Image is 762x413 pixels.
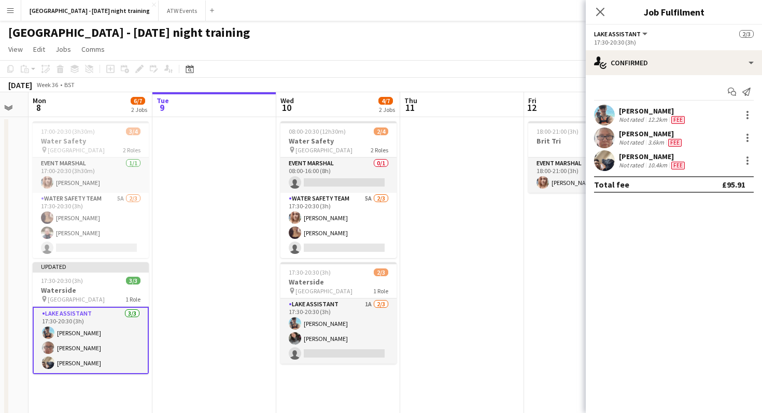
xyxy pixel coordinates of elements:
a: View [4,42,27,56]
div: Not rated [619,161,646,169]
a: Edit [29,42,49,56]
span: 8 [31,102,46,113]
span: Thu [404,96,417,105]
span: 4/7 [378,97,393,105]
span: 2/3 [374,268,388,276]
span: View [8,45,23,54]
span: [GEOGRAPHIC_DATA] [48,295,105,303]
span: Tue [157,96,169,105]
span: Lake Assistant [594,30,641,38]
app-job-card: 18:00-21:00 (3h)1/1Brit Tri1 RoleEvent Marshal1/118:00-21:00 (3h)[PERSON_NAME] [528,121,644,193]
div: 2 Jobs [131,106,147,113]
h3: Water Safety [33,136,149,146]
h1: [GEOGRAPHIC_DATA] - [DATE] night training [8,25,250,40]
button: ATW Events [159,1,206,21]
a: Jobs [51,42,75,56]
button: [GEOGRAPHIC_DATA] - [DATE] night training [21,1,159,21]
span: Fee [668,139,682,147]
h3: Waterside [280,277,397,287]
app-card-role: Lake Assistant3/317:30-20:30 (3h)[PERSON_NAME][PERSON_NAME][PERSON_NAME] [33,307,149,374]
app-job-card: 17:30-20:30 (3h)2/3Waterside [GEOGRAPHIC_DATA]1 RoleLake Assistant1A2/317:30-20:30 (3h)[PERSON_NA... [280,262,397,364]
span: 17:00-20:30 (3h30m) [41,127,95,135]
span: 11 [403,102,417,113]
div: Crew has different fees then in role [666,138,684,147]
div: Updated [33,262,149,270]
div: 10.4km [646,161,669,169]
span: 1 Role [373,287,388,295]
span: 3/3 [126,277,140,284]
app-card-role: Event Marshal1/117:00-20:30 (3h30m)[PERSON_NAME] [33,158,149,193]
div: [PERSON_NAME] [619,152,687,161]
div: Total fee [594,179,629,190]
span: 1 Role [125,295,140,303]
span: 08:00-20:30 (12h30m) [289,127,346,135]
app-job-card: 08:00-20:30 (12h30m)2/4Water Safety [GEOGRAPHIC_DATA]2 RolesEvent Marshal0/108:00-16:00 (8h) Wate... [280,121,397,258]
div: Crew has different fees then in role [669,116,687,124]
span: 12 [527,102,537,113]
app-card-role: Event Marshal0/108:00-16:00 (8h) [280,158,397,193]
div: [PERSON_NAME] [619,106,687,116]
span: 17:30-20:30 (3h) [41,277,83,284]
span: 2 Roles [123,146,140,154]
span: Fee [671,116,685,124]
h3: Job Fulfilment [586,5,762,19]
app-card-role: Water Safety Team5A2/317:30-20:30 (3h)[PERSON_NAME][PERSON_NAME] [33,193,149,258]
span: Fee [671,162,685,169]
span: 6/7 [131,97,145,105]
span: 3/4 [126,127,140,135]
div: 2 Jobs [379,106,395,113]
span: Edit [33,45,45,54]
div: Confirmed [586,50,762,75]
span: 2 Roles [371,146,388,154]
div: [DATE] [8,80,32,90]
span: Comms [81,45,105,54]
h3: Brit Tri [528,136,644,146]
div: Not rated [619,116,646,124]
div: Crew has different fees then in role [669,161,687,169]
app-job-card: Updated17:30-20:30 (3h)3/3Waterside [GEOGRAPHIC_DATA]1 RoleLake Assistant3/317:30-20:30 (3h)[PERS... [33,262,149,374]
span: Wed [280,96,294,105]
div: [PERSON_NAME] [619,129,684,138]
a: Comms [77,42,109,56]
span: 2/3 [739,30,754,38]
div: BST [64,81,75,89]
div: 3.6km [646,138,666,147]
h3: Water Safety [280,136,397,146]
span: Fri [528,96,537,105]
span: 9 [155,102,169,113]
span: 18:00-21:00 (3h) [537,127,578,135]
div: 17:30-20:30 (3h) [594,38,754,46]
div: Not rated [619,138,646,147]
button: Lake Assistant [594,30,649,38]
span: [GEOGRAPHIC_DATA] [48,146,105,154]
app-job-card: 17:00-20:30 (3h30m)3/4Water Safety [GEOGRAPHIC_DATA]2 RolesEvent Marshal1/117:00-20:30 (3h30m)[PE... [33,121,149,258]
span: Mon [33,96,46,105]
h3: Waterside [33,286,149,295]
app-card-role: Water Safety Team5A2/317:30-20:30 (3h)[PERSON_NAME][PERSON_NAME] [280,193,397,258]
div: £95.91 [722,179,745,190]
span: 17:30-20:30 (3h) [289,268,331,276]
span: Week 36 [34,81,60,89]
div: 12.2km [646,116,669,124]
app-card-role: Lake Assistant1A2/317:30-20:30 (3h)[PERSON_NAME][PERSON_NAME] [280,298,397,364]
span: 10 [279,102,294,113]
span: [GEOGRAPHIC_DATA] [295,287,352,295]
span: [GEOGRAPHIC_DATA] [295,146,352,154]
app-card-role: Event Marshal1/118:00-21:00 (3h)[PERSON_NAME] [528,158,644,193]
span: Jobs [55,45,71,54]
span: 2/4 [374,127,388,135]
